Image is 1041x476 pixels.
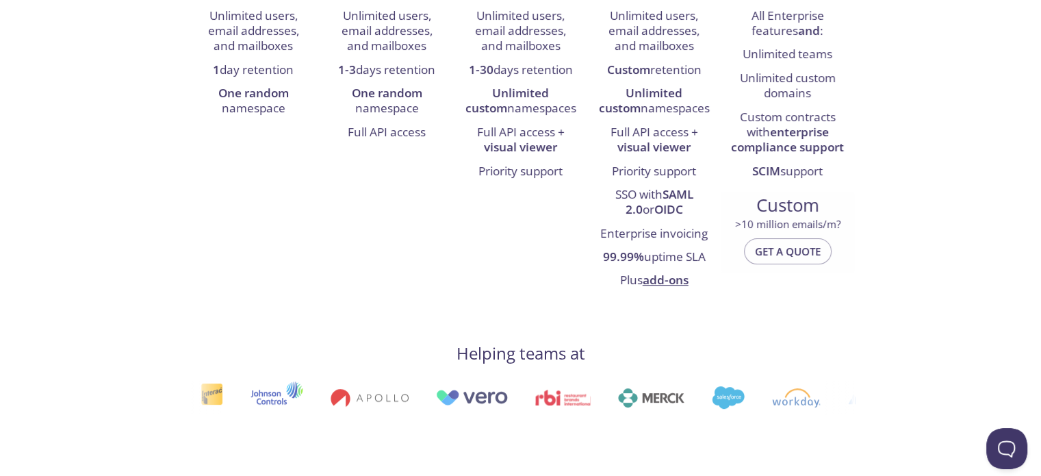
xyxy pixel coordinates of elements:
iframe: Help Scout Beacon - Open [986,428,1027,469]
li: Enterprise invoicing [597,223,710,246]
strong: 1 [213,62,220,77]
li: Unlimited custom domains [731,67,844,106]
li: Priority support [597,160,710,184]
li: Full API access + [597,121,710,160]
li: namespaces [597,82,710,121]
strong: 99.99% [603,249,644,264]
strong: Unlimited custom [599,85,683,116]
li: Plus [597,270,710,293]
strong: SAML 2.0 [626,186,693,217]
li: Custom contracts with [731,106,844,160]
li: days retention [331,59,444,82]
strong: One random [352,85,422,101]
button: Get a quote [744,238,832,264]
img: apollo [320,388,398,408]
li: Full API access + [464,121,577,160]
img: workday [762,388,810,408]
li: All Enterprise features : [731,5,844,44]
img: salesforce [701,386,734,409]
li: Full API access [331,121,444,145]
h4: Helping teams at [457,342,585,364]
img: vero [425,390,498,405]
li: namespaces [464,82,577,121]
span: > 10 million emails/m? [735,217,840,231]
a: add-ons [643,272,689,288]
strong: One random [218,85,289,101]
strong: visual viewer [484,139,557,155]
li: retention [597,59,710,82]
li: Unlimited users, email addresses, and mailboxes [464,5,577,59]
li: SSO with or [597,184,710,223]
li: namespace [331,82,444,121]
strong: Unlimited custom [465,85,550,116]
strong: Custom [607,62,650,77]
li: Unlimited users, email addresses, and mailboxes [597,5,710,59]
img: rbi [525,390,580,405]
strong: 1-30 [469,62,493,77]
strong: SCIM [752,163,780,179]
strong: visual viewer [617,139,691,155]
li: day retention [197,59,310,82]
li: support [731,160,844,184]
li: namespace [197,82,310,121]
li: Unlimited users, email addresses, and mailboxes [331,5,444,59]
img: merck [607,388,673,408]
li: Priority support [464,160,577,184]
strong: enterprise compliance support [731,124,844,155]
li: days retention [464,59,577,82]
strong: and [798,23,820,38]
li: uptime SLA [597,246,710,269]
li: Unlimited users, email addresses, and mailboxes [197,5,310,59]
span: Custom [732,194,843,217]
strong: 1-3 [338,62,356,77]
img: johnsoncontrols [240,381,292,414]
span: Get a quote [755,242,821,260]
strong: OIDC [654,201,683,217]
li: Unlimited teams [731,43,844,66]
